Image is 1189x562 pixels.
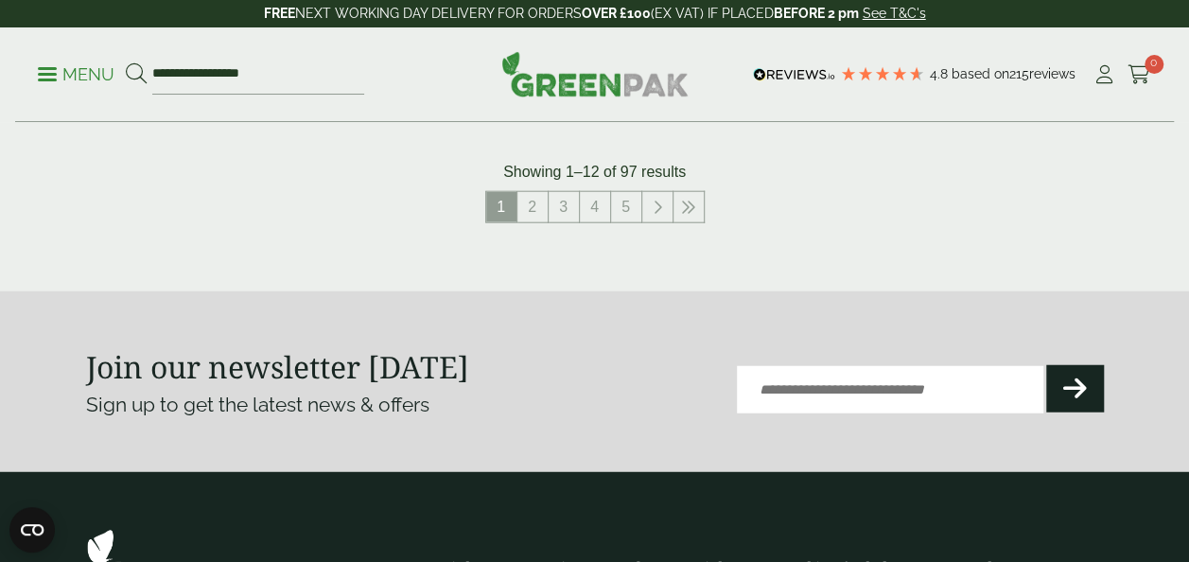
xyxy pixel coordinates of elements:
p: Menu [38,63,114,86]
p: Sign up to get the latest news & offers [86,390,544,420]
span: 215 [1009,66,1029,81]
a: 3 [549,192,579,222]
a: See T&C's [863,6,926,21]
a: 5 [611,192,641,222]
img: REVIEWS.io [753,68,835,81]
strong: BEFORE 2 pm [774,6,859,21]
span: reviews [1029,66,1075,81]
a: Menu [38,63,114,82]
strong: OVER £100 [582,6,651,21]
div: 4.79 Stars [840,65,925,82]
span: 0 [1145,55,1163,74]
i: Cart [1128,65,1151,84]
img: GreenPak Supplies [501,51,689,97]
button: Open CMP widget [9,507,55,553]
a: 0 [1128,61,1151,89]
a: 2 [517,192,548,222]
strong: Join our newsletter [DATE] [86,346,469,387]
a: 4 [580,192,610,222]
span: 1 [486,192,516,222]
strong: FREE [264,6,295,21]
p: Showing 1–12 of 97 results [503,161,686,184]
i: My Account [1093,65,1116,84]
span: Based on [952,66,1009,81]
span: 4.8 [930,66,952,81]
